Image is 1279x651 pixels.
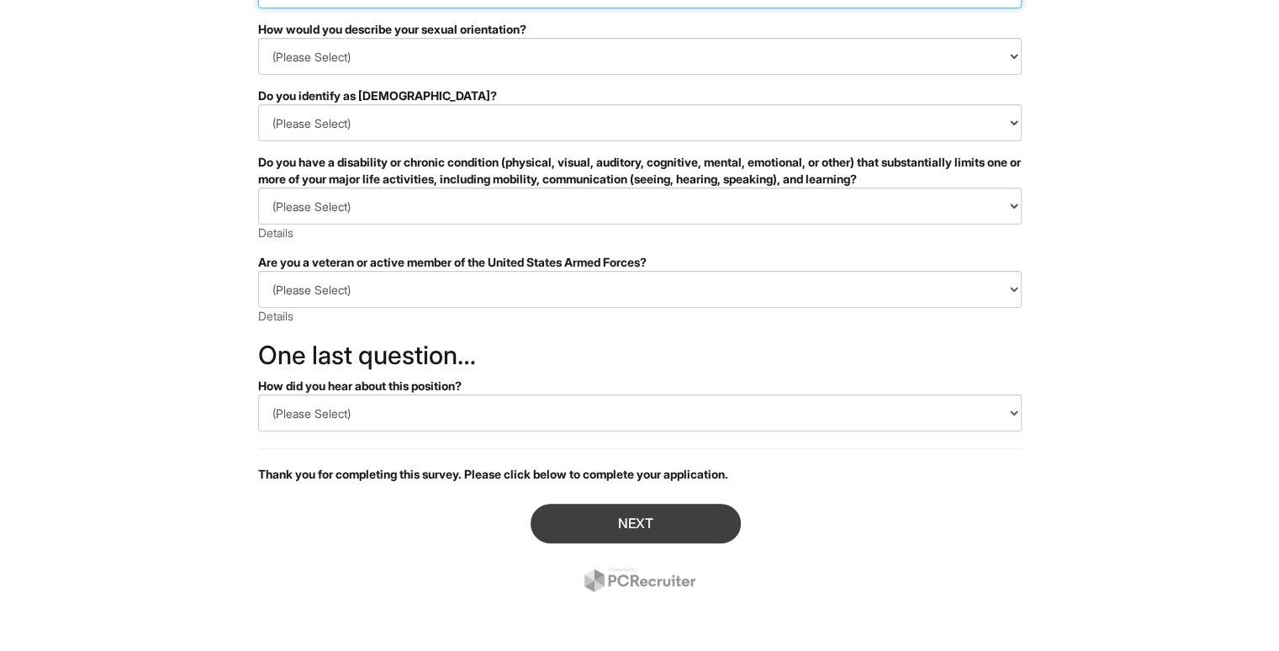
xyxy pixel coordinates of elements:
div: Are you a veteran or active member of the United States Armed Forces? [258,254,1022,271]
div: How did you hear about this position? [258,378,1022,394]
select: Are you a veteran or active member of the United States Armed Forces? [258,271,1022,308]
p: Thank you for completing this survey. Please click below to complete your application. [258,466,1022,483]
h2: One last question… [258,341,1022,369]
select: Do you have a disability or chronic condition (physical, visual, auditory, cognitive, mental, emo... [258,188,1022,225]
select: Do you identify as transgender? [258,104,1022,141]
button: Next [531,504,741,543]
div: Do you have a disability or chronic condition (physical, visual, auditory, cognitive, mental, emo... [258,154,1022,188]
select: How would you describe your sexual orientation? [258,38,1022,75]
div: Do you identify as [DEMOGRAPHIC_DATA]? [258,87,1022,104]
div: How would you describe your sexual orientation? [258,21,1022,38]
a: Details [258,225,293,240]
select: How did you hear about this position? [258,394,1022,431]
a: Details [258,309,293,323]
